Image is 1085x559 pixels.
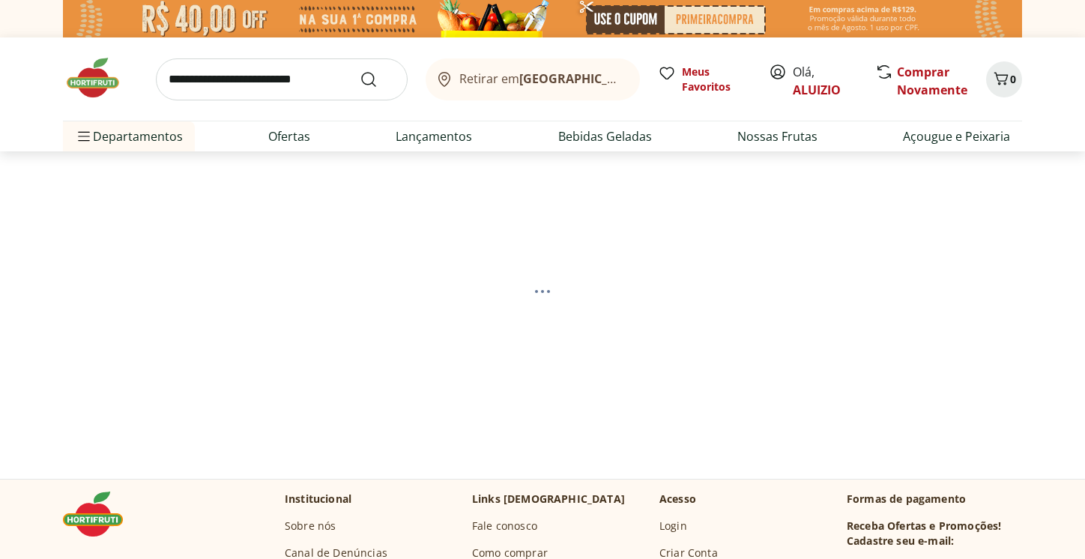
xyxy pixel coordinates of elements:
[472,492,625,507] p: Links [DEMOGRAPHIC_DATA]
[472,519,537,534] a: Fale conosco
[396,127,472,145] a: Lançamentos
[847,492,1022,507] p: Formas de pagamento
[847,519,1001,534] h3: Receba Ofertas e Promoções!
[847,534,954,549] h3: Cadastre seu e-mail:
[519,70,772,87] b: [GEOGRAPHIC_DATA]/[GEOGRAPHIC_DATA]
[1010,72,1016,86] span: 0
[558,127,652,145] a: Bebidas Geladas
[658,64,751,94] a: Meus Favoritos
[737,127,817,145] a: Nossas Frutas
[459,72,625,85] span: Retirar em
[986,61,1022,97] button: Carrinho
[285,492,351,507] p: Institucional
[682,64,751,94] span: Meus Favoritos
[903,127,1010,145] a: Açougue e Peixaria
[75,118,183,154] span: Departamentos
[63,492,138,537] img: Hortifruti
[75,118,93,154] button: Menu
[793,63,859,99] span: Olá,
[285,519,336,534] a: Sobre nós
[793,82,841,98] a: ALUIZIO
[360,70,396,88] button: Submit Search
[659,519,687,534] a: Login
[897,64,967,98] a: Comprar Novamente
[268,127,310,145] a: Ofertas
[659,492,696,507] p: Acesso
[63,55,138,100] img: Hortifruti
[426,58,640,100] button: Retirar em[GEOGRAPHIC_DATA]/[GEOGRAPHIC_DATA]
[156,58,408,100] input: search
